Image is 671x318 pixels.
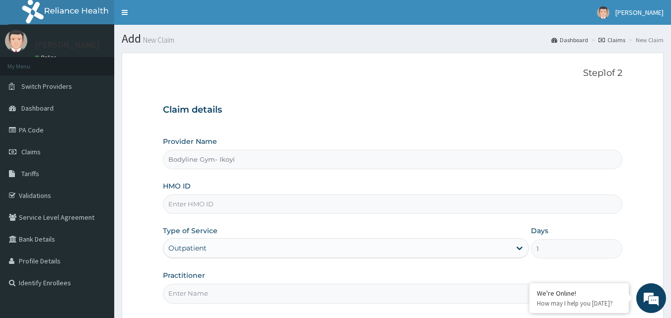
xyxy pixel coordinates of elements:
label: Type of Service [163,226,218,236]
li: New Claim [626,36,664,44]
span: Claims [21,147,41,156]
p: How may I help you today? [537,299,621,308]
input: Enter Name [163,284,623,303]
p: [PERSON_NAME] [35,40,100,49]
span: Dashboard [21,104,54,113]
p: Step 1 of 2 [163,68,623,79]
label: Practitioner [163,270,205,280]
input: Enter HMO ID [163,194,623,214]
label: Days [531,226,548,236]
label: HMO ID [163,181,191,191]
img: User Image [597,6,609,19]
div: We're Online! [537,289,621,298]
img: User Image [5,30,27,52]
span: Tariffs [21,169,39,178]
span: Switch Providers [21,82,72,91]
a: Online [35,54,59,61]
h3: Claim details [163,105,623,116]
h1: Add [122,32,664,45]
a: Claims [598,36,625,44]
label: Provider Name [163,136,217,146]
span: [PERSON_NAME] [615,8,664,17]
small: New Claim [141,36,174,44]
a: Dashboard [551,36,588,44]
